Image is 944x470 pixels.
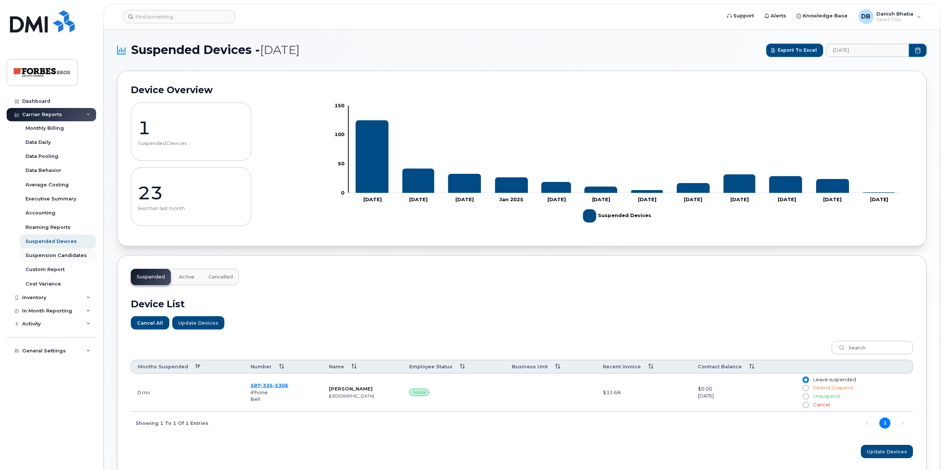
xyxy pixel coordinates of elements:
[251,389,268,395] span: iPhone
[778,47,817,54] span: Export to Excel
[131,43,300,57] span: Suspended Devices -
[547,196,566,202] tspan: [DATE]
[802,402,808,408] input: Cancel
[684,196,703,202] tspan: [DATE]
[329,393,374,399] small: [GEOGRAPHIC_DATA]
[824,196,842,202] tspan: [DATE]
[178,319,218,327] span: Update Devices
[802,377,808,383] input: Leave suspended
[261,382,273,388] span: 335
[131,316,169,329] button: Cancel All
[138,182,244,204] p: 23
[251,396,260,402] span: Bell
[172,316,224,329] button: Update Devices
[802,385,808,391] input: Extend Suspend
[691,360,795,373] th: Contract Balance: activate to sort column ascending
[499,196,523,202] tspan: Jan 2025
[455,196,474,202] tspan: [DATE]
[766,44,823,57] button: Export to Excel
[879,417,890,429] a: 1
[731,196,749,202] tspan: [DATE]
[403,360,505,373] th: Employee Status: activate to sort column ascending
[826,44,909,57] input: archived_billing_data
[208,274,233,280] span: Cancelled
[832,341,913,354] input: Search
[273,382,288,388] span: 5306
[322,360,403,373] th: Name: activate to sort column ascending
[861,445,913,458] button: Update Devices
[356,120,895,193] g: Suspended Devices
[335,131,344,137] tspan: 100
[638,196,657,202] tspan: [DATE]
[335,102,902,226] g: Chart
[131,416,208,429] div: Showing 1 to 1 of 1 entries
[131,84,913,95] h2: Device Overview
[583,206,652,226] g: Suspended Devices
[179,274,194,280] span: Active
[138,206,244,212] p: less than last month
[691,373,795,412] td: $0.00
[244,360,322,373] th: Number: activate to sort column ascending
[131,373,244,412] td: 0 mo
[813,377,856,382] span: Leave suspended
[583,206,652,226] g: Legend
[870,196,889,202] tspan: [DATE]
[338,160,344,166] tspan: 50
[596,373,691,412] td: $33.68
[251,382,288,388] span: 587
[778,196,797,202] tspan: [DATE]
[813,402,830,408] span: Cancel
[137,319,163,327] span: Cancel All
[138,117,244,139] p: 1
[409,196,428,202] tspan: [DATE]
[867,448,907,455] span: Update Devices
[251,382,288,388] a: 5873355306
[897,418,908,429] a: Next
[329,386,373,392] strong: [PERSON_NAME]
[596,360,691,373] th: Recent Invoice: activate to sort column ascending
[138,141,244,146] p: Suspended Devices
[409,389,429,396] span: Active
[698,392,789,399] div: [DATE]
[813,385,853,390] span: Extend Suspend
[131,360,244,373] th: Months Suspended: activate to sort column descending
[862,418,873,429] a: Previous
[363,196,382,202] tspan: [DATE]
[341,190,344,196] tspan: 0
[592,196,611,202] tspan: [DATE]
[131,298,913,310] h2: Device List
[505,360,596,373] th: Business Unit: activate to sort column ascending
[813,393,840,399] span: Unsuspend
[802,393,808,399] input: Unsuspend
[909,44,927,57] button: Choose Date
[335,102,344,108] tspan: 150
[260,43,300,57] span: [DATE]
